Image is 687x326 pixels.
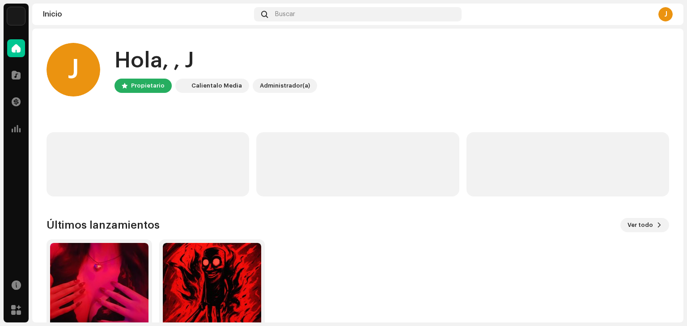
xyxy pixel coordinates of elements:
img: 4d5a508c-c80f-4d99-b7fb-82554657661d [177,80,188,91]
div: Calientalo Media [191,80,242,91]
div: Administrador(a) [260,80,310,91]
span: Buscar [275,11,295,18]
span: Ver todo [628,216,653,234]
div: Hola, , J [114,46,317,75]
div: J [658,7,673,21]
div: Propietario [131,80,165,91]
h3: Últimos lanzamientos [47,218,160,232]
button: Ver todo [620,218,669,232]
div: Inicio [43,11,250,18]
img: 4d5a508c-c80f-4d99-b7fb-82554657661d [7,7,25,25]
div: J [47,43,100,96]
